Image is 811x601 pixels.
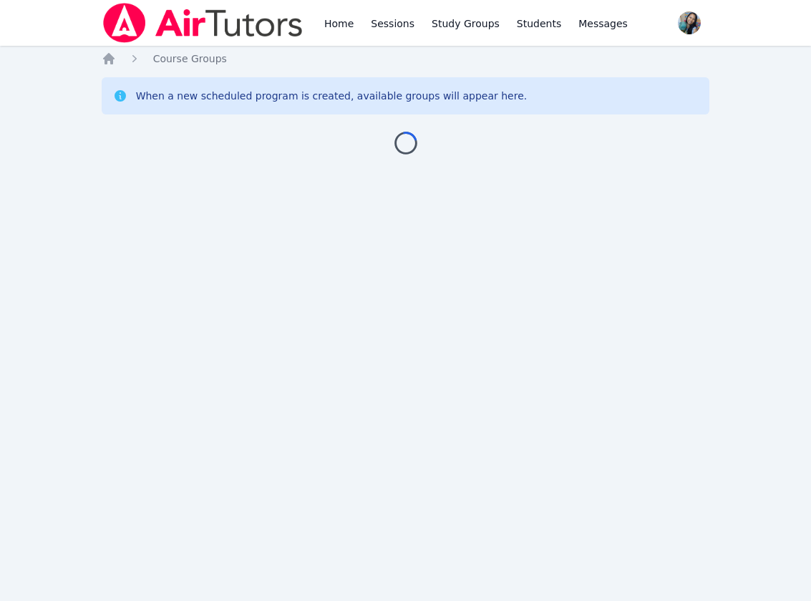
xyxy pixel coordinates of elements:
[102,52,710,66] nav: Breadcrumb
[136,89,528,103] div: When a new scheduled program is created, available groups will appear here.
[153,52,227,66] a: Course Groups
[102,3,304,43] img: Air Tutors
[153,53,227,64] span: Course Groups
[578,16,628,31] span: Messages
